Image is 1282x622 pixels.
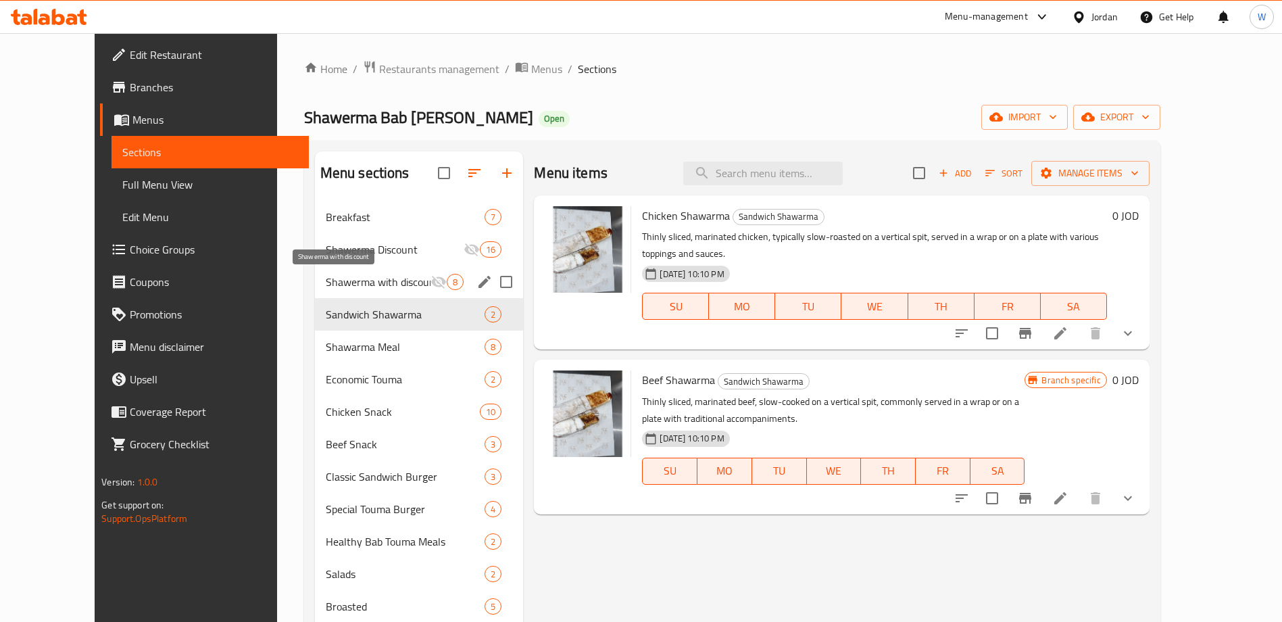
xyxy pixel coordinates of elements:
[130,339,298,355] span: Menu disclaimer
[101,496,164,514] span: Get support on:
[130,371,298,387] span: Upsell
[1120,325,1136,341] svg: Show Choices
[326,404,480,420] span: Chicken Snack
[326,469,485,485] span: Classic Sandwich Burger
[326,209,485,225] span: Breakfast
[315,266,524,298] div: Shawerma with discount8edit
[992,109,1057,126] span: import
[642,229,1106,262] p: Thinly sliced, marinated chicken, typically slow-roasted on a vertical spit, served in a wrap or ...
[578,61,616,77] span: Sections
[112,136,309,168] a: Sections
[315,201,524,233] div: Breakfast7
[353,61,358,77] li: /
[697,458,752,485] button: MO
[458,157,491,189] span: Sort sections
[1091,9,1118,24] div: Jordan
[326,436,485,452] span: Beef Snack
[112,201,309,233] a: Edit Menu
[485,598,501,615] div: items
[1073,105,1160,130] button: export
[100,331,309,363] a: Menu disclaimer
[1258,9,1266,24] span: W
[752,458,807,485] button: TU
[718,373,810,389] div: Sandwich Shawarma
[130,241,298,258] span: Choice Groups
[654,268,729,281] span: [DATE] 10:10 PM
[485,501,501,517] div: items
[1009,482,1041,515] button: Branch-specific-item
[642,393,1025,427] p: Thinly sliced, marinated beef, slow-cooked on a vertical spit, commonly served in a wrap or on a ...
[315,460,524,493] div: Classic Sandwich Burger3
[945,9,1028,25] div: Menu-management
[100,428,309,460] a: Grocery Checklist
[480,406,501,418] span: 10
[982,163,1026,184] button: Sort
[1079,482,1112,515] button: delete
[320,163,410,183] h2: Menu sections
[100,39,309,71] a: Edit Restaurant
[130,47,298,63] span: Edit Restaurant
[130,79,298,95] span: Branches
[642,293,709,320] button: SU
[326,371,485,387] span: Economic Touma
[447,276,463,289] span: 8
[733,209,824,224] span: Sandwich Shawarma
[326,533,485,550] span: Healthy Bab Touma Meals
[485,471,501,483] span: 3
[945,317,978,350] button: sort-choices
[122,144,298,160] span: Sections
[531,61,562,77] span: Menus
[304,60,1160,78] nav: breadcrumb
[315,233,524,266] div: Shawerma Discount16
[703,461,747,481] span: MO
[908,293,975,320] button: TH
[505,61,510,77] li: /
[101,473,134,491] span: Version:
[480,404,501,420] div: items
[485,535,501,548] span: 2
[485,533,501,550] div: items
[1041,293,1107,320] button: SA
[326,306,485,322] span: Sandwich Shawarma
[122,209,298,225] span: Edit Menu
[921,461,965,481] span: FR
[137,473,158,491] span: 1.0.0
[100,71,309,103] a: Branches
[781,297,836,316] span: TU
[1042,165,1139,182] span: Manage items
[485,436,501,452] div: items
[379,61,499,77] span: Restaurants management
[733,209,824,225] div: Sandwich Shawarma
[485,503,501,516] span: 4
[430,159,458,187] span: Select all sections
[916,458,970,485] button: FR
[970,458,1025,485] button: SA
[363,60,499,78] a: Restaurants management
[326,566,485,582] span: Salads
[315,525,524,558] div: Healthy Bab Touma Meals2
[485,438,501,451] span: 3
[130,436,298,452] span: Grocery Checklist
[654,432,729,445] span: [DATE] 10:10 PM
[1084,109,1150,126] span: export
[914,297,969,316] span: TH
[430,274,447,290] svg: Inactive section
[847,297,902,316] span: WE
[100,233,309,266] a: Choice Groups
[326,339,485,355] span: Shawarma Meal
[326,241,464,258] div: Shawerma Discount
[714,297,770,316] span: MO
[100,363,309,396] a: Upsell
[709,293,775,320] button: MO
[978,319,1006,348] span: Select to update
[315,396,524,428] div: Chicken Snack10
[485,469,501,485] div: items
[980,297,1035,316] span: FR
[491,157,523,189] button: Add section
[648,461,692,481] span: SU
[1009,317,1041,350] button: Branch-specific-item
[485,373,501,386] span: 2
